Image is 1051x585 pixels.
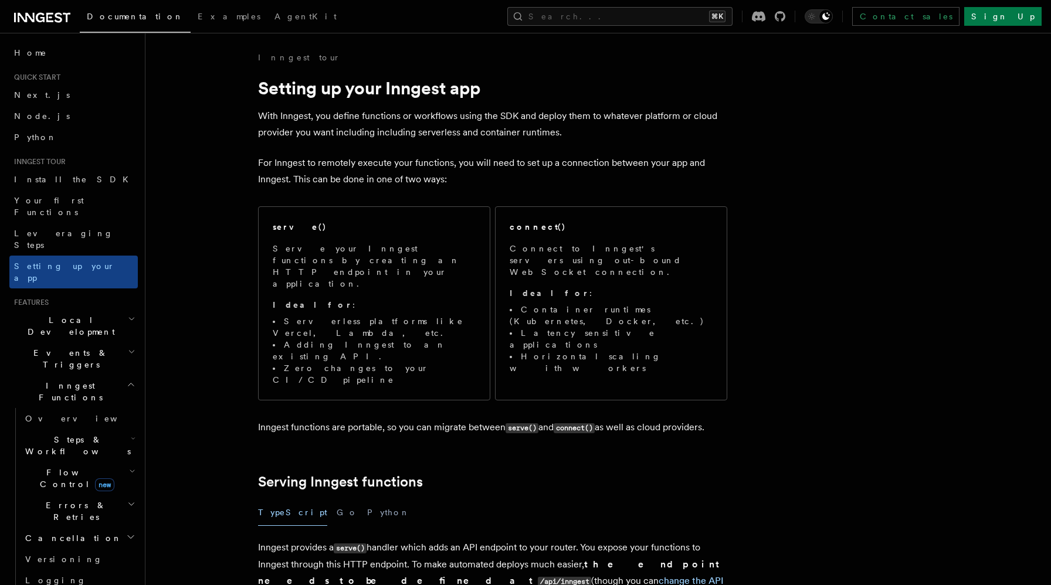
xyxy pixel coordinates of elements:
[21,495,138,528] button: Errors & Retries
[21,429,138,462] button: Steps & Workflows
[9,342,138,375] button: Events & Triggers
[258,206,490,400] a: serve()Serve your Inngest functions by creating an HTTP endpoint in your application.Ideal for:Se...
[25,576,86,585] span: Logging
[267,4,344,32] a: AgentKit
[198,12,260,21] span: Examples
[21,408,138,429] a: Overview
[9,380,127,403] span: Inngest Functions
[25,555,103,564] span: Versioning
[14,196,84,217] span: Your first Functions
[9,190,138,223] a: Your first Functions
[273,243,476,290] p: Serve your Inngest functions by creating an HTTP endpoint in your application.
[14,175,135,184] span: Install the SDK
[9,42,138,63] a: Home
[510,304,713,327] li: Container runtimes (Kubernetes, Docker, etc.)
[258,474,423,490] a: Serving Inngest functions
[510,221,566,233] h2: connect()
[273,300,352,309] strong: Ideal for
[21,528,138,549] button: Cancellation
[510,327,713,351] li: Latency sensitive applications
[9,223,138,256] a: Leveraging Steps
[273,362,476,386] li: Zero changes to your CI/CD pipeline
[9,106,138,127] a: Node.js
[506,423,538,433] code: serve()
[21,434,131,457] span: Steps & Workflows
[21,549,138,570] a: Versioning
[273,221,327,233] h2: serve()
[258,499,327,526] button: TypeScript
[9,84,138,106] a: Next.js
[14,261,115,283] span: Setting up your app
[510,243,713,278] p: Connect to Inngest's servers using out-bound WebSocket connection.
[9,298,49,307] span: Features
[554,423,595,433] code: connect()
[14,90,70,100] span: Next.js
[510,351,713,374] li: Horizontal scaling with workers
[495,206,727,400] a: connect()Connect to Inngest's servers using out-bound WebSocket connection.Ideal for:Container ru...
[334,543,367,553] code: serve()
[21,499,127,523] span: Errors & Retries
[258,419,727,436] p: Inngest functions are portable, so you can migrate between and as well as cloud providers.
[191,4,267,32] a: Examples
[87,12,184,21] span: Documentation
[95,478,114,491] span: new
[21,532,122,544] span: Cancellation
[9,157,66,166] span: Inngest tour
[80,4,191,33] a: Documentation
[21,462,138,495] button: Flow Controlnew
[9,169,138,190] a: Install the SDK
[709,11,725,22] kbd: ⌘K
[367,499,410,526] button: Python
[14,132,57,142] span: Python
[258,155,727,188] p: For Inngest to remotely execute your functions, you will need to set up a connection between your...
[9,127,138,148] a: Python
[9,314,128,338] span: Local Development
[21,467,129,490] span: Flow Control
[273,339,476,362] li: Adding Inngest to an existing API.
[9,73,60,82] span: Quick start
[258,77,727,98] h1: Setting up your Inngest app
[510,288,589,298] strong: Ideal for
[805,9,833,23] button: Toggle dark mode
[510,287,713,299] p: :
[9,256,138,288] a: Setting up your app
[258,52,340,63] a: Inngest tour
[25,414,146,423] span: Overview
[9,309,138,342] button: Local Development
[258,108,727,141] p: With Inngest, you define functions or workflows using the SDK and deploy them to whatever platfor...
[274,12,337,21] span: AgentKit
[964,7,1042,26] a: Sign Up
[273,299,476,311] p: :
[14,111,70,121] span: Node.js
[9,375,138,408] button: Inngest Functions
[9,347,128,370] span: Events & Triggers
[273,315,476,339] li: Serverless platforms like Vercel, Lambda, etc.
[14,47,47,59] span: Home
[507,7,733,26] button: Search...⌘K
[337,499,358,526] button: Go
[852,7,960,26] a: Contact sales
[14,229,113,250] span: Leveraging Steps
